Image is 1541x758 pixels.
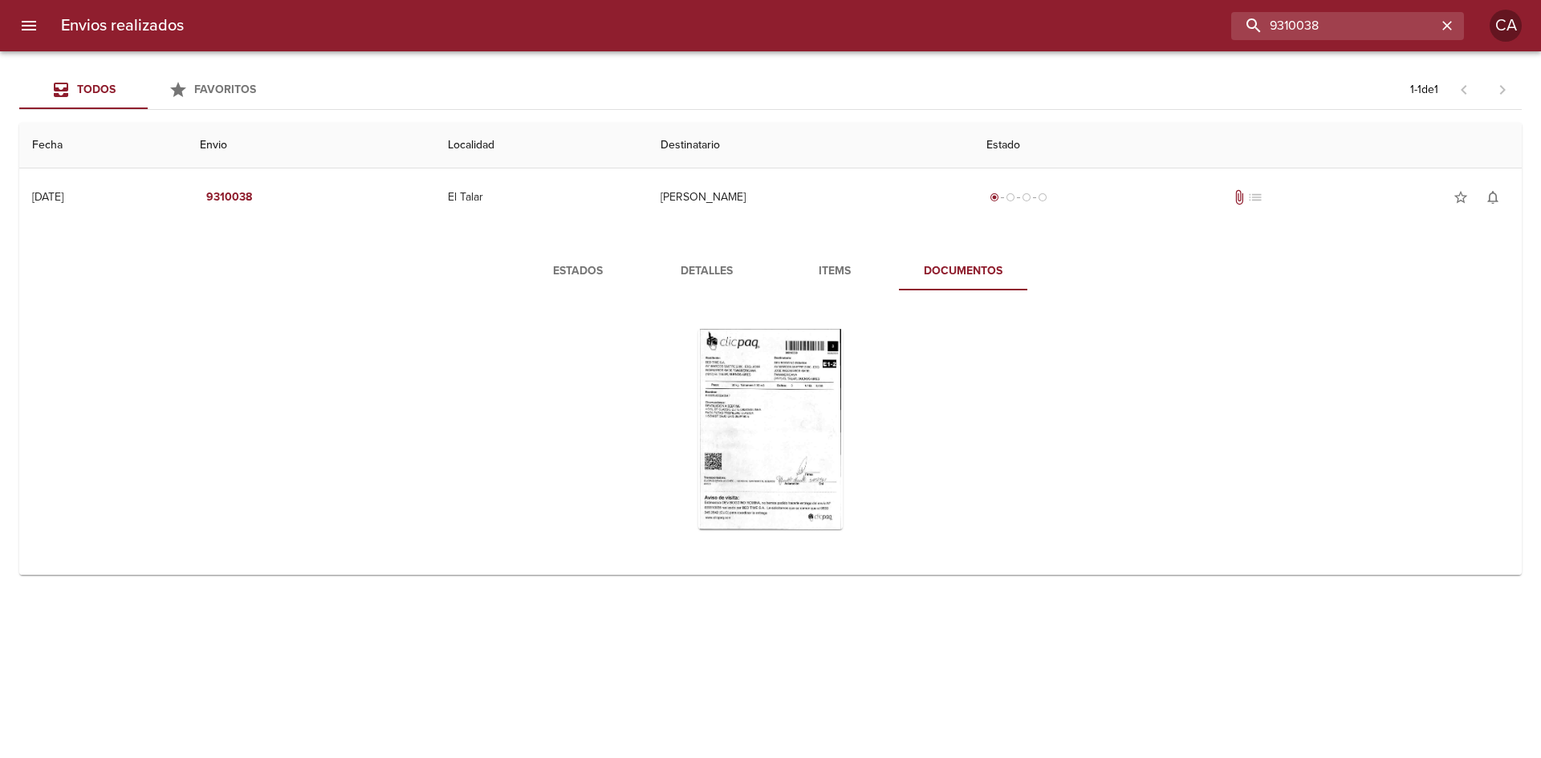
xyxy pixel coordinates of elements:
[194,83,256,96] span: Favoritos
[1231,189,1247,205] span: Tiene documentos adjuntos
[974,123,1522,168] th: Estado
[1022,193,1031,202] span: radio_button_unchecked
[1410,82,1438,98] p: 1 - 1 de 1
[1490,10,1522,42] div: CA
[32,190,63,204] div: [DATE]
[986,189,1051,205] div: Generado
[652,261,761,282] span: Detalles
[19,123,1522,575] table: Tabla de envíos del cliente
[1477,181,1509,213] button: Activar notificaciones
[19,71,276,109] div: Tabs Envios
[1485,189,1501,205] span: notifications_none
[1453,189,1469,205] span: star_border
[909,261,1018,282] span: Documentos
[206,188,252,208] em: 9310038
[435,123,648,168] th: Localidad
[1231,12,1437,40] input: buscar
[1038,193,1047,202] span: radio_button_unchecked
[1445,181,1477,213] button: Agregar a favoritos
[200,183,258,213] button: 9310038
[187,123,435,168] th: Envio
[698,329,843,529] div: Arir imagen
[523,261,632,282] span: Estados
[435,168,648,226] td: El Talar
[61,13,184,39] h6: Envios realizados
[648,168,974,226] td: [PERSON_NAME]
[990,193,999,202] span: radio_button_checked
[780,261,889,282] span: Items
[514,252,1027,290] div: Tabs detalle de guia
[648,123,974,168] th: Destinatario
[10,6,48,45] button: menu
[77,83,116,96] span: Todos
[1483,71,1522,109] span: Pagina siguiente
[1006,193,1015,202] span: radio_button_unchecked
[19,123,187,168] th: Fecha
[1247,189,1263,205] span: No tiene pedido asociado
